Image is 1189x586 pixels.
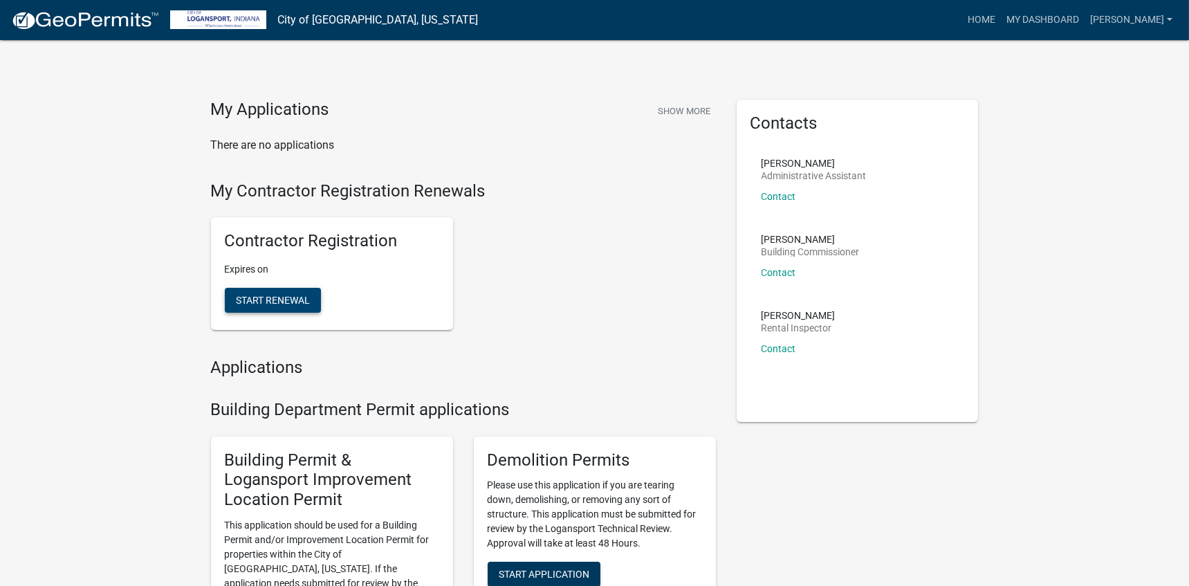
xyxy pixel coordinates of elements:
[762,158,867,168] p: [PERSON_NAME]
[499,569,589,580] span: Start Application
[762,323,836,333] p: Rental Inspector
[211,181,716,201] h4: My Contractor Registration Renewals
[762,267,796,278] a: Contact
[762,311,836,320] p: [PERSON_NAME]
[762,235,860,244] p: [PERSON_NAME]
[225,231,439,251] h5: Contractor Registration
[762,171,867,181] p: Administrative Assistant
[762,247,860,257] p: Building Commissioner
[762,191,796,202] a: Contact
[488,450,702,470] h5: Demolition Permits
[211,100,329,120] h4: My Applications
[1085,7,1178,33] a: [PERSON_NAME]
[211,181,716,342] wm-registration-list-section: My Contractor Registration Renewals
[225,262,439,277] p: Expires on
[211,358,716,378] h4: Applications
[225,450,439,510] h5: Building Permit & Logansport Improvement Location Permit
[762,343,796,354] a: Contact
[750,113,965,134] h5: Contacts
[225,288,321,313] button: Start Renewal
[962,7,1001,33] a: Home
[211,400,716,420] h4: Building Department Permit applications
[488,478,702,551] p: Please use this application if you are tearing down, demolishing, or removing any sort of structu...
[652,100,716,122] button: Show More
[236,295,310,306] span: Start Renewal
[1001,7,1085,33] a: My Dashboard
[277,8,478,32] a: City of [GEOGRAPHIC_DATA], [US_STATE]
[170,10,266,29] img: City of Logansport, Indiana
[211,137,716,154] p: There are no applications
